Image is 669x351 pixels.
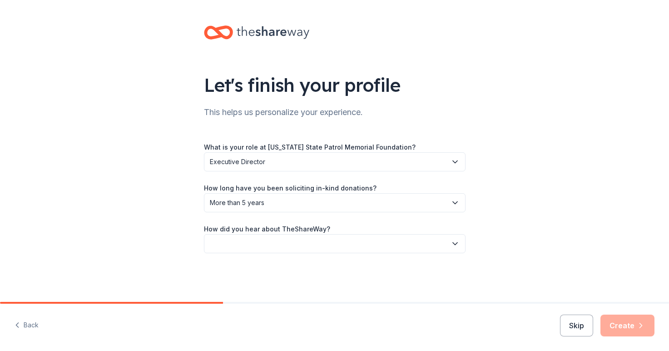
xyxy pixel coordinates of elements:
[204,225,330,234] label: How did you hear about TheShareWay?
[204,184,377,193] label: How long have you been soliciting in-kind donations?
[15,316,39,335] button: Back
[204,143,416,152] label: What is your role at [US_STATE] State Patrol Memorial Foundation?
[210,197,447,208] span: More than 5 years
[560,315,593,336] button: Skip
[204,152,466,171] button: Executive Director
[204,105,466,120] div: This helps us personalize your experience.
[210,156,447,167] span: Executive Director
[204,193,466,212] button: More than 5 years
[204,72,466,98] div: Let's finish your profile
